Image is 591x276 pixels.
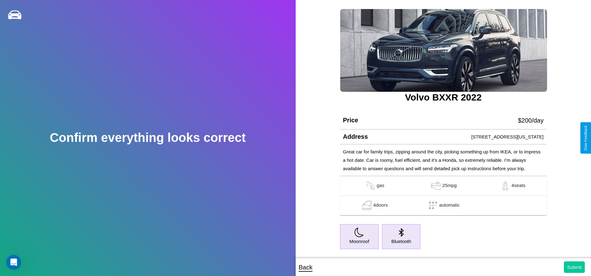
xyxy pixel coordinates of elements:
[340,176,547,215] table: simple table
[373,201,388,210] p: 4 doors
[518,115,543,126] p: $ 200 /day
[343,133,368,140] h4: Address
[471,133,544,141] p: [STREET_ADDRESS][US_STATE]
[499,181,512,190] img: gas
[6,255,21,270] iframe: Intercom live chat
[377,181,384,190] p: gas
[391,237,411,246] p: Bluetooth
[340,92,547,103] h3: Volvo BXXR 2022
[439,201,460,210] p: automatic
[512,181,526,190] p: 4 seats
[343,147,544,173] p: Great car for family trips, zipping around the city, picking something up from IKEA, or to impres...
[361,201,373,210] img: gas
[349,237,369,246] p: Moonroof
[364,181,377,190] img: gas
[50,131,246,145] h2: Confirm everything looks correct
[584,125,588,151] div: Give Feedback
[343,117,358,124] h4: Price
[442,181,457,190] p: 25 mpg
[564,261,585,273] button: Submit
[430,181,442,190] img: gas
[299,262,312,273] p: Back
